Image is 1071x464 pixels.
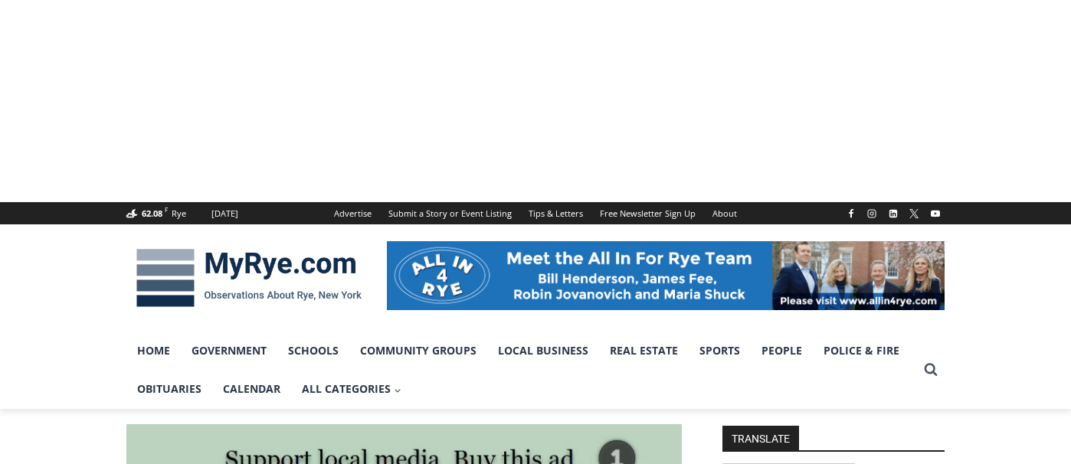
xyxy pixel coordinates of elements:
[520,202,591,224] a: Tips & Letters
[689,332,751,370] a: Sports
[380,202,520,224] a: Submit a Story or Event Listing
[326,202,380,224] a: Advertise
[172,207,186,221] div: Rye
[126,370,212,408] a: Obituaries
[722,426,799,450] strong: TRANSLATE
[302,381,401,397] span: All Categories
[165,205,168,214] span: F
[126,332,917,409] nav: Primary Navigation
[591,202,704,224] a: Free Newsletter Sign Up
[863,204,881,223] a: Instagram
[487,332,599,370] a: Local Business
[751,332,813,370] a: People
[905,204,923,223] a: X
[277,332,349,370] a: Schools
[813,332,910,370] a: Police & Fire
[212,370,291,408] a: Calendar
[126,332,181,370] a: Home
[291,370,412,408] a: All Categories
[142,207,162,219] span: 62.08
[917,356,945,384] button: View Search Form
[326,202,745,224] nav: Secondary Navigation
[387,241,945,310] img: All in for Rye
[181,332,277,370] a: Government
[349,332,487,370] a: Community Groups
[884,204,902,223] a: Linkedin
[842,204,860,223] a: Facebook
[704,202,745,224] a: About
[926,204,945,223] a: YouTube
[126,238,372,318] img: MyRye.com
[599,332,689,370] a: Real Estate
[211,207,238,221] div: [DATE]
